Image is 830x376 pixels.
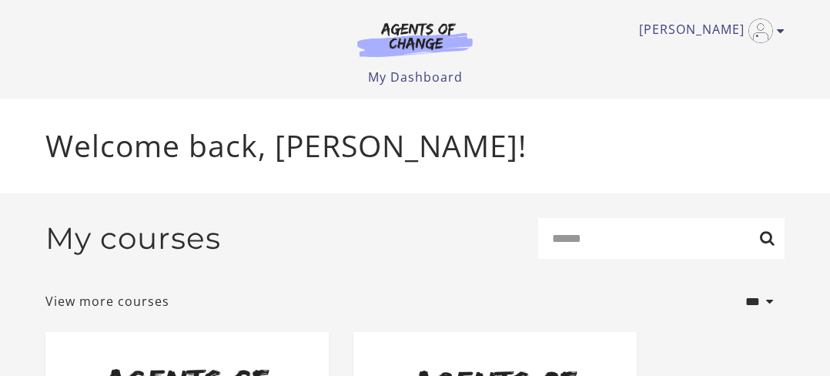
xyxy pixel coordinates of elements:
img: Agents of Change Logo [341,22,489,57]
a: View more courses [45,292,169,311]
a: My Dashboard [368,69,463,86]
h2: My courses [45,220,221,257]
a: Toggle menu [639,18,777,43]
p: Welcome back, [PERSON_NAME]! [45,123,785,169]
